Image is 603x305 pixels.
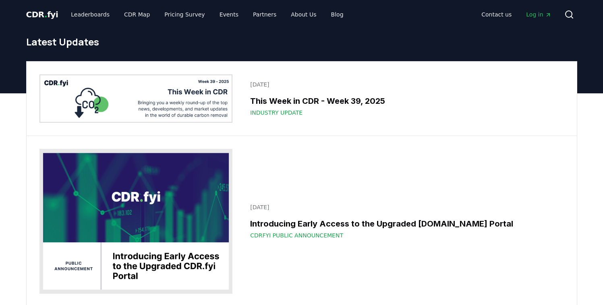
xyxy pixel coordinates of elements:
h3: Introducing Early Access to the Upgraded [DOMAIN_NAME] Portal [250,218,559,230]
span: CDRfyi Public Announcement [250,231,343,239]
a: Blog [325,7,350,22]
h3: This Week in CDR - Week 39, 2025 [250,95,559,107]
span: Industry Update [250,109,303,117]
a: Leaderboards [64,7,116,22]
a: Contact us [475,7,518,22]
img: This Week in CDR - Week 39, 2025 blog post image [39,74,233,123]
a: [DATE]This Week in CDR - Week 39, 2025Industry Update [245,76,564,122]
a: Log in [520,7,557,22]
h1: Latest Updates [26,35,577,48]
span: CDR fyi [26,10,58,19]
a: Partners [247,7,283,22]
p: [DATE] [250,80,559,89]
span: . [44,10,47,19]
a: CDR Map [118,7,156,22]
nav: Main [64,7,350,22]
img: Introducing Early Access to the Upgraded CDR.fyi Portal blog post image [39,149,233,294]
nav: Main [475,7,557,22]
a: About Us [284,7,323,22]
a: [DATE]Introducing Early Access to the Upgraded [DOMAIN_NAME] PortalCDRfyi Public Announcement [245,198,564,244]
p: [DATE] [250,203,559,211]
span: Log in [526,10,551,19]
a: CDR.fyi [26,9,58,20]
a: Pricing Survey [158,7,211,22]
a: Events [213,7,245,22]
